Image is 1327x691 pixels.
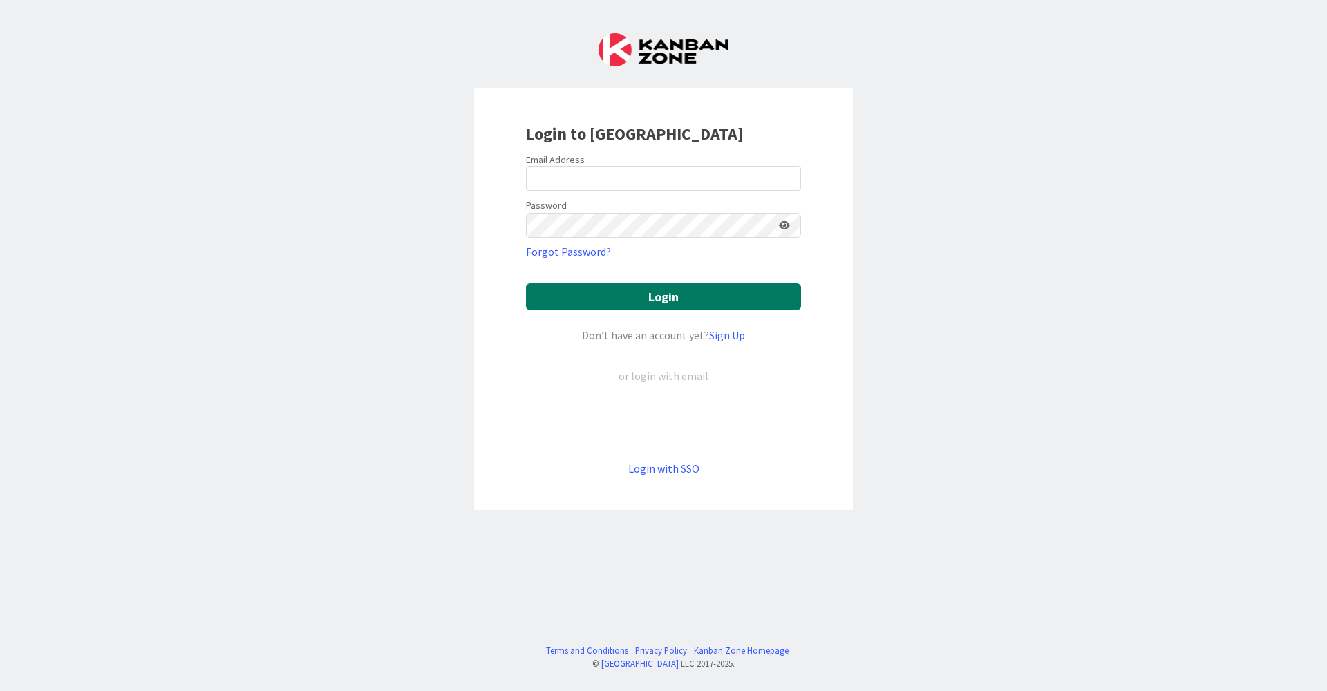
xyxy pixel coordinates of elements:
[539,657,789,670] div: © LLC 2017- 2025 .
[526,153,585,166] label: Email Address
[526,243,611,260] a: Forgot Password?
[628,462,699,475] a: Login with SSO
[709,328,745,342] a: Sign Up
[635,644,687,657] a: Privacy Policy
[615,368,712,384] div: or login with email
[599,33,728,66] img: Kanban Zone
[526,123,744,144] b: Login to [GEOGRAPHIC_DATA]
[694,644,789,657] a: Kanban Zone Homepage
[526,327,801,343] div: Don’t have an account yet?
[546,644,628,657] a: Terms and Conditions
[526,198,567,213] label: Password
[519,407,808,437] iframe: Pulsante Accedi con Google
[526,283,801,310] button: Login
[601,658,679,669] a: [GEOGRAPHIC_DATA]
